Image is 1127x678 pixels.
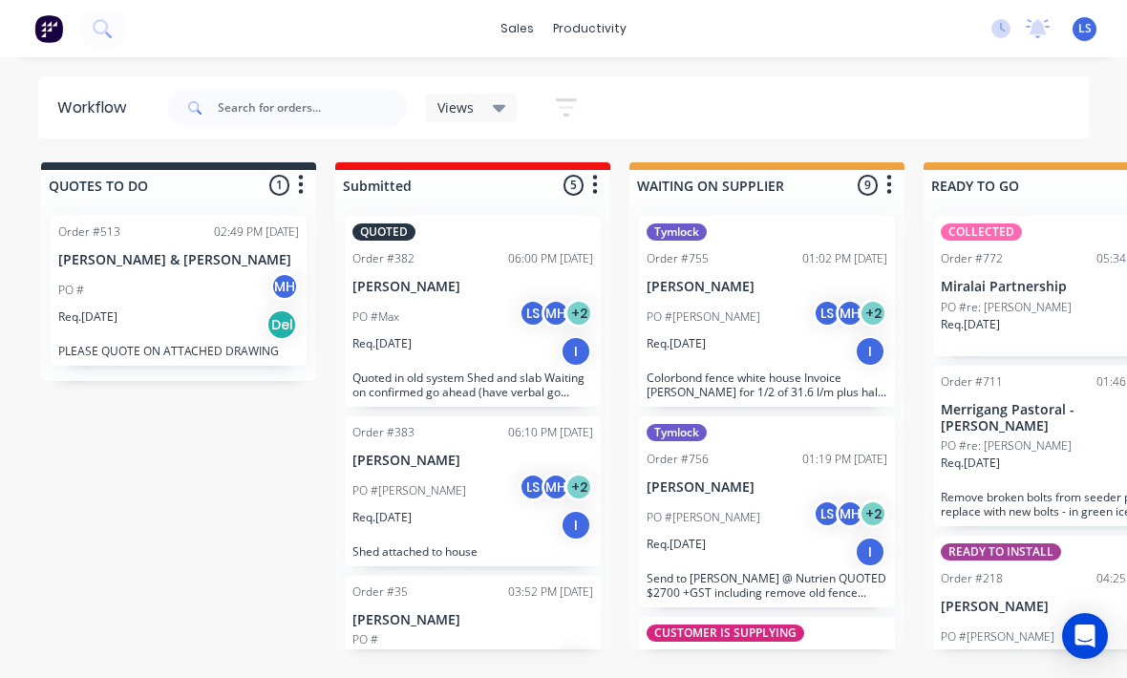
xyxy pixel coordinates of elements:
div: MH [542,299,570,328]
div: LS [519,299,547,328]
p: Req. [DATE] [941,316,1000,333]
p: Send to [PERSON_NAME] @ Nutrien QUOTED $2700 +GST including remove old fence (Colorbond fence Whi... [647,571,887,600]
p: PO #re: [PERSON_NAME] [941,437,1072,455]
div: Order #755 [647,250,709,267]
p: Shed attached to house [352,544,593,559]
div: TymlockOrder #75501:02 PM [DATE][PERSON_NAME]PO #[PERSON_NAME]LSMH+2Req.[DATE]IColorbond fence wh... [639,216,895,407]
div: Order #772 [941,250,1003,267]
div: Tymlock [647,223,707,241]
div: + 2 [859,499,887,528]
div: Order #51302:49 PM [DATE][PERSON_NAME] & [PERSON_NAME]PO #MHReq.[DATE]DelPLEASE QUOTE ON ATTACHED... [51,216,307,366]
p: Colorbond fence white house Invoice [PERSON_NAME] for 1/2 of 31.6 l/m plus half of earthworks and... [647,371,887,399]
div: I [855,336,885,367]
div: MH [270,272,299,301]
div: sales [491,14,543,43]
p: Req. [DATE] [58,308,117,326]
p: [PERSON_NAME] [352,612,593,628]
span: Views [437,97,474,117]
div: Open Intercom Messenger [1062,613,1108,659]
p: PO #Max [352,308,399,326]
p: [PERSON_NAME] [647,279,887,295]
div: Order #756 [647,451,709,468]
p: PO #re: [PERSON_NAME] [941,299,1072,316]
p: PO #[PERSON_NAME] [647,308,760,326]
div: Order #513 [58,223,120,241]
p: PO # [58,282,84,299]
div: 02:49 PM [DATE] [214,223,299,241]
div: MH [836,499,864,528]
div: 06:00 PM [DATE] [508,250,593,267]
p: Req. [DATE] [352,509,412,526]
div: I [561,510,591,540]
div: COLLECTED [941,223,1022,241]
div: READY TO INSTALL [941,543,1061,561]
div: + 2 [859,299,887,328]
div: + 2 [564,473,593,501]
span: LS [1078,20,1092,37]
img: Factory [34,14,63,43]
div: Order #383 [352,424,415,441]
p: [PERSON_NAME] [352,453,593,469]
div: QUOTEDOrder #38206:00 PM [DATE][PERSON_NAME]PO #MaxLSMH+2Req.[DATE]IQuoted in old system Shed and... [345,216,601,407]
p: Req. [DATE] [352,335,412,352]
p: PO #[PERSON_NAME] [352,482,466,499]
p: PO #[PERSON_NAME] [647,509,760,526]
div: LS [813,299,841,328]
div: 03:52 PM [DATE] [508,583,593,601]
p: [PERSON_NAME] [352,279,593,295]
p: PO # [352,631,378,648]
div: 01:19 PM [DATE] [802,451,887,468]
div: MH [542,473,570,501]
p: Quoted in old system Shed and slab Waiting on confirmed go ahead (have verbal go ahead from [PERS... [352,371,593,399]
div: Order #218 [941,570,1003,587]
div: Order #382 [352,250,415,267]
input: Search for orders... [218,89,407,127]
p: PLEASE QUOTE ON ATTACHED DRAWING [58,344,299,358]
div: I [855,537,885,567]
div: TymlockOrder #75601:19 PM [DATE][PERSON_NAME]PO #[PERSON_NAME]LSMH+2Req.[DATE]ISend to [PERSON_NA... [639,416,895,607]
div: 06:10 PM [DATE] [508,424,593,441]
div: productivity [543,14,636,43]
p: Req. [DATE] [647,536,706,553]
p: [PERSON_NAME] [647,479,887,496]
div: QUOTED [352,223,415,241]
div: Del [266,309,297,340]
div: Order #711 [941,373,1003,391]
div: CUSTOMER IS SUPPLYING [647,625,804,642]
p: [PERSON_NAME] & [PERSON_NAME] [58,252,299,268]
div: MH [836,299,864,328]
p: PO #[PERSON_NAME] [941,628,1054,646]
div: 01:02 PM [DATE] [802,250,887,267]
div: + 2 [564,299,593,328]
div: LS [519,473,547,501]
p: Req. [DATE] [941,455,1000,472]
p: Req. [DATE] [352,648,412,666]
div: Order #35 [352,583,408,601]
div: Tymlock [647,424,707,441]
div: Workflow [57,96,136,119]
p: Req. [DATE] [647,335,706,352]
div: Order #38306:10 PM [DATE][PERSON_NAME]PO #[PERSON_NAME]LSMH+2Req.[DATE]IShed attached to house [345,416,601,566]
div: I [561,336,591,367]
div: LS [813,499,841,528]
